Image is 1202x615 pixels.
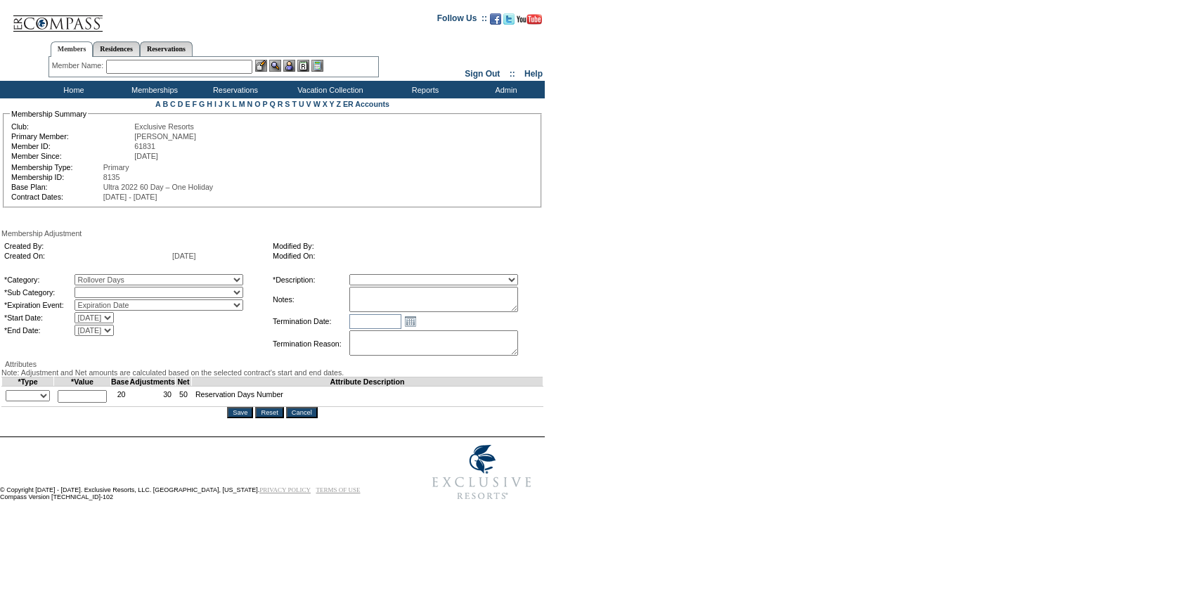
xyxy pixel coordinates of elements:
[178,100,183,108] a: D
[273,287,348,312] td: Notes:
[323,100,328,108] a: X
[191,387,543,407] td: Reservation Days Number
[129,377,176,387] td: Adjustments
[176,377,192,387] td: Net
[11,193,102,201] td: Contract Dates:
[311,60,323,72] img: b_calculator.gif
[129,387,176,407] td: 30
[32,81,112,98] td: Home
[199,100,205,108] a: G
[524,69,543,79] a: Help
[193,81,274,98] td: Reservations
[192,100,197,108] a: F
[103,163,129,171] span: Primary
[11,152,133,160] td: Member Since:
[12,4,103,32] img: Compass Home
[1,229,543,238] div: Membership Adjustment
[510,69,515,79] span: ::
[263,100,268,108] a: P
[225,100,231,108] a: K
[299,100,304,108] a: U
[283,60,295,72] img: Impersonate
[11,183,102,191] td: Base Plan:
[383,81,464,98] td: Reports
[273,330,348,357] td: Termination Reason:
[343,100,389,108] a: ER Accounts
[306,100,311,108] a: V
[11,122,133,131] td: Club:
[1,360,543,368] div: Attributes
[4,252,171,260] td: Created On:
[93,41,140,56] a: Residences
[103,183,213,191] span: Ultra 2022 60 Day – One Holiday
[155,100,160,108] a: A
[255,407,283,418] input: Reset
[232,100,236,108] a: L
[134,122,194,131] span: Exclusive Resorts
[247,100,253,108] a: N
[51,41,93,57] a: Members
[259,486,311,493] a: PRIVACY POLICY
[278,100,283,108] a: R
[52,60,106,72] div: Member Name:
[207,100,212,108] a: H
[286,407,318,418] input: Cancel
[112,81,193,98] td: Memberships
[490,18,501,26] a: Become our fan on Facebook
[273,313,348,329] td: Termination Date:
[170,100,176,108] a: C
[437,12,487,29] td: Follow Us ::
[219,100,223,108] a: J
[239,100,245,108] a: M
[274,81,383,98] td: Vacation Collection
[4,299,73,311] td: *Expiration Event:
[140,41,193,56] a: Reservations
[292,100,297,108] a: T
[111,387,129,407] td: 20
[330,100,335,108] a: Y
[134,132,196,141] span: [PERSON_NAME]
[54,377,111,387] td: *Value
[185,100,190,108] a: E
[465,69,500,79] a: Sign Out
[273,252,536,260] td: Modified On:
[336,100,341,108] a: Z
[11,142,133,150] td: Member ID:
[103,173,120,181] span: 8135
[517,18,542,26] a: Subscribe to our YouTube Channel
[11,173,102,181] td: Membership ID:
[4,242,171,250] td: Created By:
[172,252,196,260] span: [DATE]
[162,100,168,108] a: B
[191,377,543,387] td: Attribute Description
[227,407,253,418] input: Save
[254,100,260,108] a: O
[517,14,542,25] img: Subscribe to our YouTube Channel
[314,100,321,108] a: W
[11,132,133,141] td: Primary Member:
[273,242,536,250] td: Modified By:
[111,377,129,387] td: Base
[1,368,543,377] div: Note: Adjustment and Net amounts are calculated based on the selected contract's start and end da...
[403,313,418,329] a: Open the calendar popup.
[4,325,73,336] td: *End Date:
[4,274,73,285] td: *Category:
[503,18,515,26] a: Follow us on Twitter
[255,60,267,72] img: b_edit.gif
[273,274,348,285] td: *Description:
[134,152,158,160] span: [DATE]
[503,13,515,25] img: Follow us on Twitter
[269,100,275,108] a: Q
[285,100,290,108] a: S
[134,142,155,150] span: 61831
[316,486,361,493] a: TERMS OF USE
[490,13,501,25] img: Become our fan on Facebook
[176,387,192,407] td: 50
[269,60,281,72] img: View
[4,312,73,323] td: *Start Date:
[464,81,545,98] td: Admin
[103,193,157,201] span: [DATE] - [DATE]
[10,110,88,118] legend: Membership Summary
[11,163,102,171] td: Membership Type:
[419,437,545,507] img: Exclusive Resorts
